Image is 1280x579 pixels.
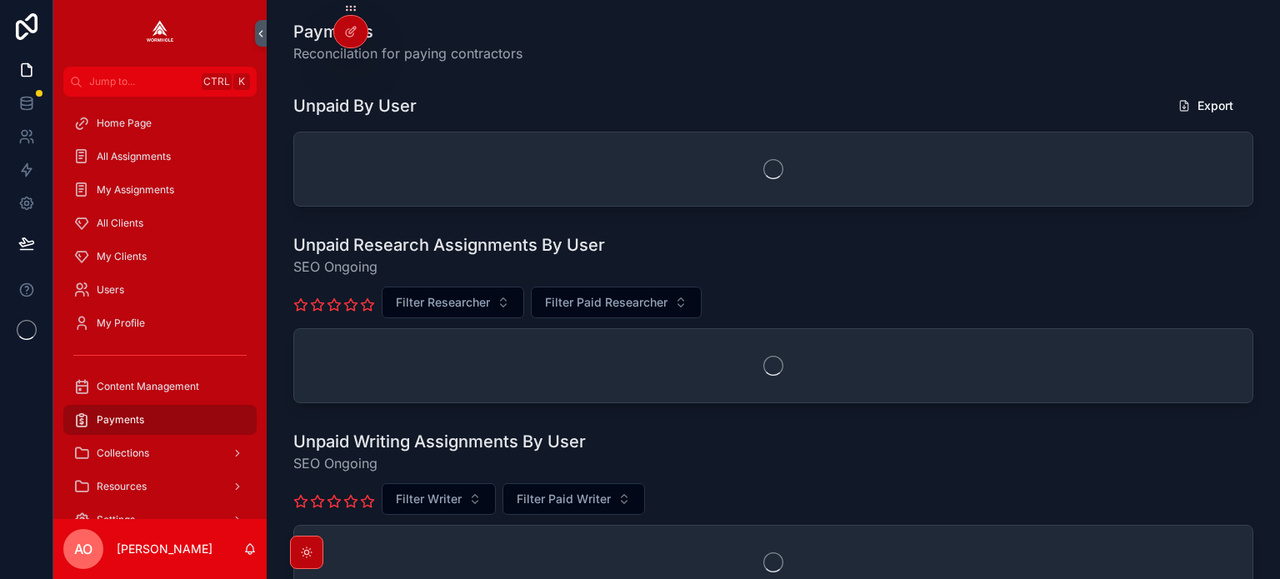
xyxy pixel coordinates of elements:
[1164,91,1247,121] button: Export
[63,372,257,402] a: Content Management
[293,257,605,277] span: SEO Ongoing
[97,380,199,393] span: Content Management
[63,175,257,205] a: My Assignments
[293,20,522,43] h1: Payments
[63,405,257,435] a: Payments
[63,108,257,138] a: Home Page
[63,308,257,338] a: My Profile
[63,208,257,238] a: All Clients
[63,142,257,172] a: All Assignments
[97,447,149,460] span: Collections
[396,294,490,311] span: Filter Researcher
[293,453,586,473] span: SEO Ongoing
[147,20,173,47] img: App logo
[97,317,145,330] span: My Profile
[293,43,522,63] span: Reconcilation for paying contractors
[502,483,645,515] button: Select Button
[97,413,144,427] span: Payments
[382,287,524,318] button: Select Button
[63,67,257,97] button: Jump to...CtrlK
[97,250,147,263] span: My Clients
[63,242,257,272] a: My Clients
[293,94,417,117] h1: Unpaid By User
[97,480,147,493] span: Resources
[63,275,257,305] a: Users
[97,150,171,163] span: All Assignments
[545,294,667,311] span: Filter Paid Researcher
[382,483,496,515] button: Select Button
[97,117,152,130] span: Home Page
[517,491,611,507] span: Filter Paid Writer
[235,75,248,88] span: K
[97,513,135,527] span: Settings
[89,75,195,88] span: Jump to...
[293,430,586,453] h1: Unpaid Writing Assignments By User
[396,491,462,507] span: Filter Writer
[63,472,257,502] a: Resources
[63,505,257,535] a: Settings
[97,217,143,230] span: All Clients
[117,541,212,557] p: [PERSON_NAME]
[293,233,605,257] h1: Unpaid Research Assignments By User
[97,183,174,197] span: My Assignments
[97,283,124,297] span: Users
[202,73,232,90] span: Ctrl
[531,287,702,318] button: Select Button
[53,97,267,519] div: scrollable content
[63,438,257,468] a: Collections
[74,539,92,559] span: AO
